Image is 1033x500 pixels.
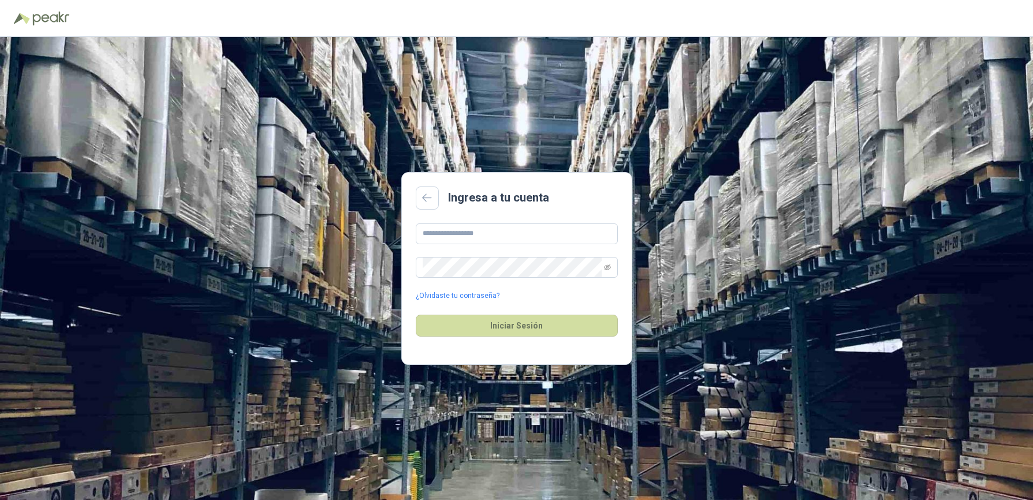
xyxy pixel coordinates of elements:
img: Peakr [32,12,69,25]
span: eye-invisible [604,264,611,271]
h2: Ingresa a tu cuenta [448,189,549,207]
a: ¿Olvidaste tu contraseña? [416,290,499,301]
img: Logo [14,13,30,24]
button: Iniciar Sesión [416,315,618,337]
